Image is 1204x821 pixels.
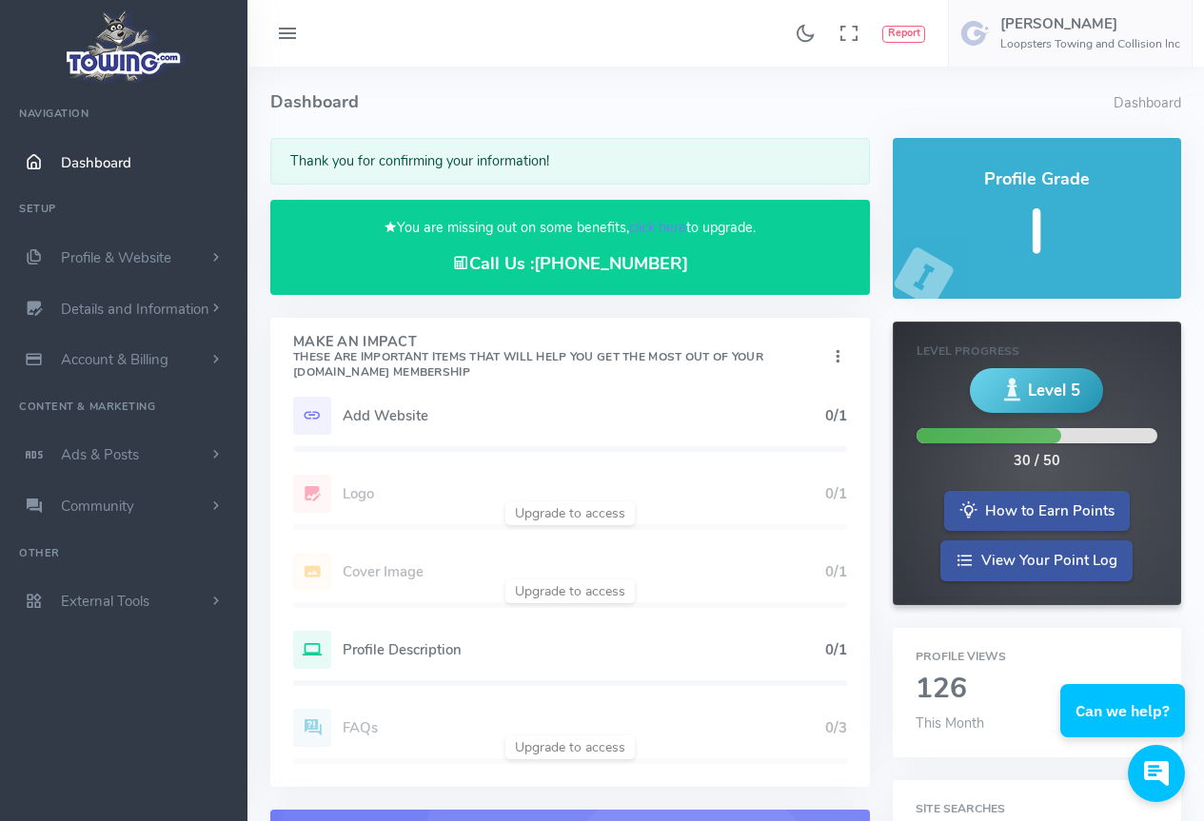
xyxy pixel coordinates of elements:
[293,335,828,381] h4: Make An Impact
[343,408,825,423] h5: Add Website
[270,67,1114,138] h4: Dashboard
[293,349,763,380] small: These are important items that will help you get the most out of your [DOMAIN_NAME] Membership
[293,254,847,274] h4: Call Us :
[61,445,139,464] span: Ads & Posts
[61,300,209,319] span: Details and Information
[1028,379,1080,402] span: Level 5
[534,252,688,275] a: [PHONE_NUMBER]
[944,491,1130,532] a: How to Earn Points
[916,803,1158,815] h6: Site Searches
[916,170,1158,189] h4: Profile Grade
[61,592,149,611] span: External Tools
[916,651,1158,663] h6: Profile Views
[825,642,847,657] h5: 0/1
[61,248,171,267] span: Profile & Website
[940,540,1133,581] a: View Your Point Log
[960,18,991,49] img: user-image
[293,217,847,239] p: You are missing out on some benefits, to upgrade.
[343,642,825,657] h5: Profile Description
[61,153,131,172] span: Dashboard
[917,345,1157,358] h6: Level Progress
[61,497,134,516] span: Community
[1114,93,1181,114] li: Dashboard
[60,6,188,87] img: logo
[61,350,168,369] span: Account & Billing
[1046,632,1204,821] iframe: Conversations
[916,674,1158,705] h2: 126
[916,199,1158,266] h5: I
[629,218,686,237] a: click here
[270,138,870,185] div: Thank you for confirming your information!
[916,713,984,733] span: This Month
[1014,451,1060,472] div: 30 / 50
[825,408,847,423] h5: 0/1
[1000,38,1180,50] h6: Loopsters Towing and Collision Inc
[1000,16,1180,31] h5: [PERSON_NAME]
[882,26,925,43] button: Report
